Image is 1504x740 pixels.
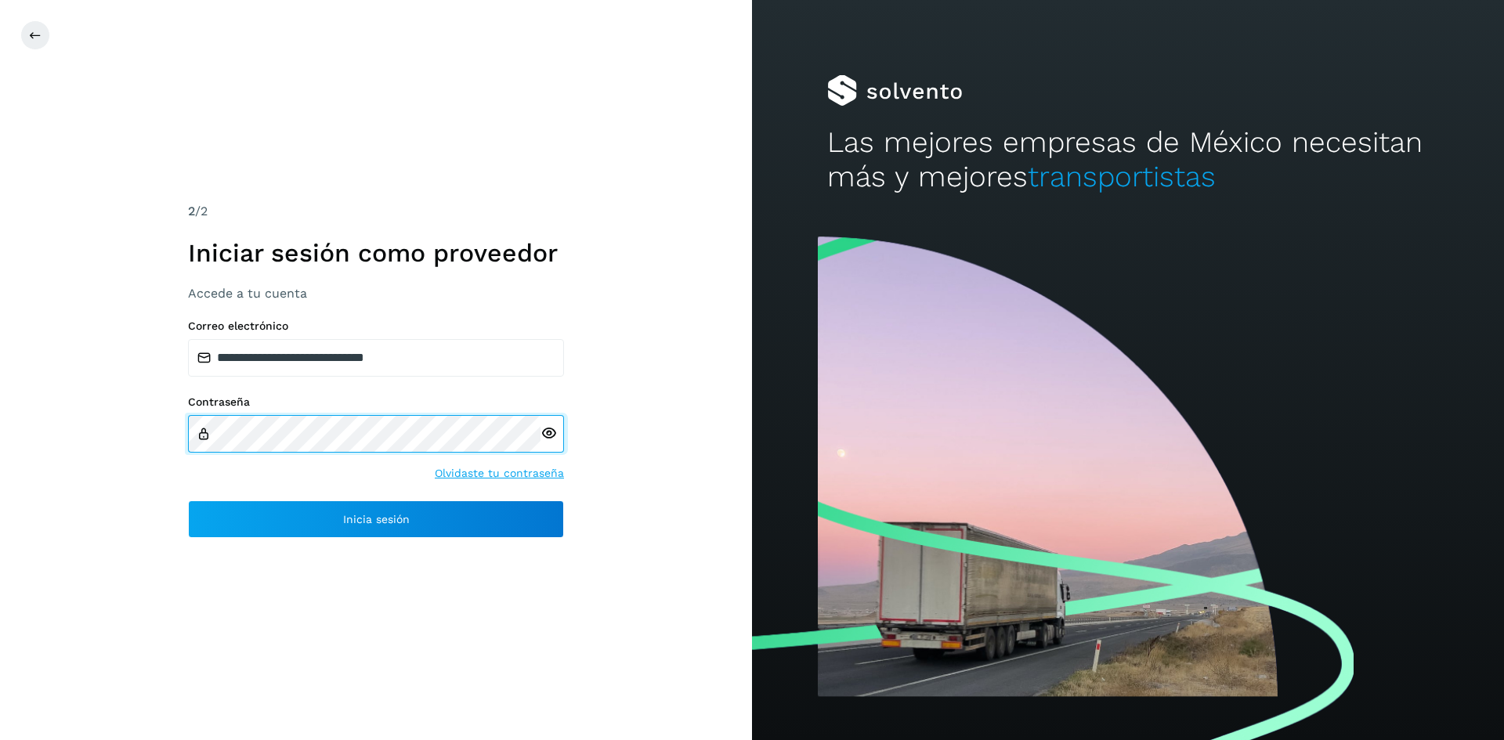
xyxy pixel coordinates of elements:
label: Correo electrónico [188,319,564,333]
h1: Iniciar sesión como proveedor [188,238,564,268]
button: Inicia sesión [188,500,564,538]
h2: Las mejores empresas de México necesitan más y mejores [827,125,1429,195]
span: transportistas [1028,160,1216,193]
a: Olvidaste tu contraseña [435,465,564,482]
span: 2 [188,204,195,218]
h3: Accede a tu cuenta [188,286,564,301]
label: Contraseña [188,395,564,409]
div: /2 [188,202,564,221]
span: Inicia sesión [343,514,410,525]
